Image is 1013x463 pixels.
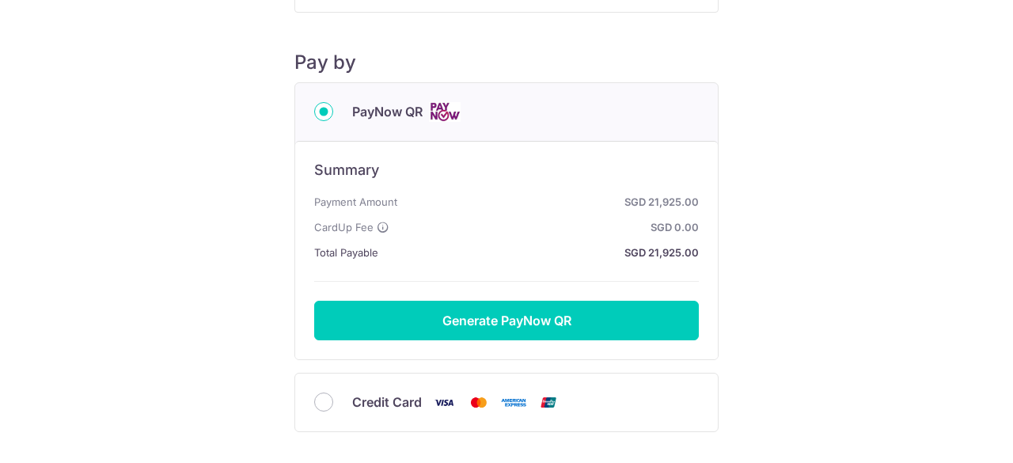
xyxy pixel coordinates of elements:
img: Cards logo [429,102,461,122]
h6: Summary [314,161,699,180]
img: Union Pay [533,393,564,412]
div: PayNow QR Cards logo [314,102,699,122]
strong: SGD 21,925.00 [404,192,699,211]
img: American Express [498,393,529,412]
button: Generate PayNow QR [314,301,699,340]
img: Visa [428,393,460,412]
span: Total Payable [314,243,378,262]
strong: SGD 0.00 [396,218,699,237]
h5: Pay by [294,51,719,74]
strong: SGD 21,925.00 [385,243,699,262]
img: Mastercard [463,393,495,412]
span: PayNow QR [352,102,423,121]
span: CardUp Fee [314,218,374,237]
span: Payment Amount [314,192,397,211]
div: Credit Card Visa Mastercard American Express Union Pay [314,393,699,412]
span: Credit Card [352,393,422,412]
